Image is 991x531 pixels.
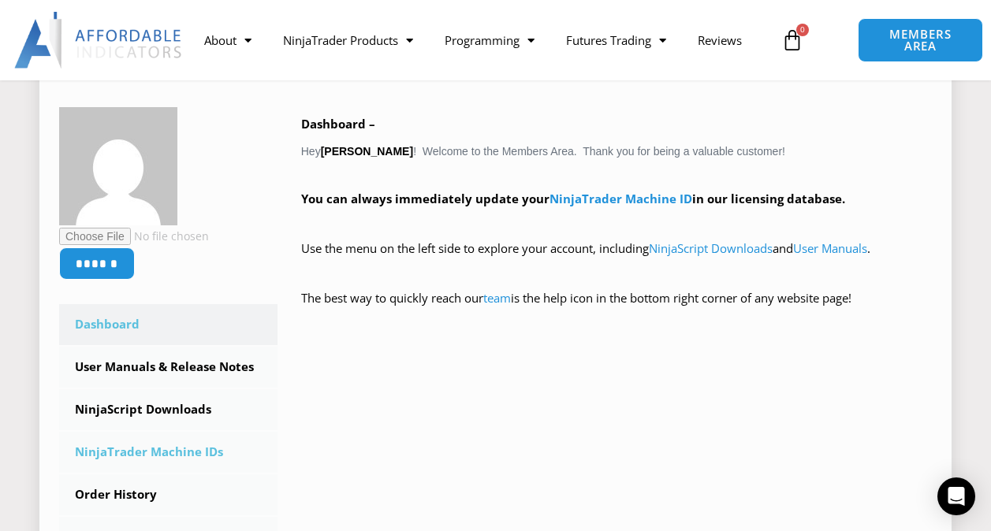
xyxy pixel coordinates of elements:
a: Programming [429,22,550,58]
b: Dashboard – [301,116,375,132]
a: Futures Trading [550,22,682,58]
a: NinjaTrader Machine ID [550,191,692,206]
a: MEMBERS AREA [858,18,982,62]
a: 0 [758,17,827,63]
a: About [188,22,267,58]
strong: You can always immediately update your in our licensing database. [301,191,845,206]
div: Hey ! Welcome to the Members Area. Thank you for being a valuable customer! [301,113,932,332]
nav: Menu [188,22,773,58]
a: User Manuals [793,240,867,256]
a: Dashboard [59,304,278,345]
strong: [PERSON_NAME] [321,145,413,158]
a: NinjaTrader Products [267,22,429,58]
span: MEMBERS AREA [874,28,966,52]
div: Open Intercom Messenger [937,477,975,515]
a: team [483,290,511,306]
p: Use the menu on the left side to explore your account, including and . [301,238,932,282]
span: 0 [796,24,809,36]
a: Reviews [682,22,758,58]
p: The best way to quickly reach our is the help icon in the bottom right corner of any website page! [301,288,932,332]
a: NinjaScript Downloads [59,389,278,430]
img: f1f1b38701aa9eed15df73364327a0ebc7670d6fd1b25f9c563a134057b32ecc [59,107,177,225]
a: NinjaScript Downloads [649,240,773,256]
a: NinjaTrader Machine IDs [59,432,278,473]
a: Order History [59,474,278,515]
img: LogoAI | Affordable Indicators – NinjaTrader [14,12,184,69]
a: User Manuals & Release Notes [59,347,278,388]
